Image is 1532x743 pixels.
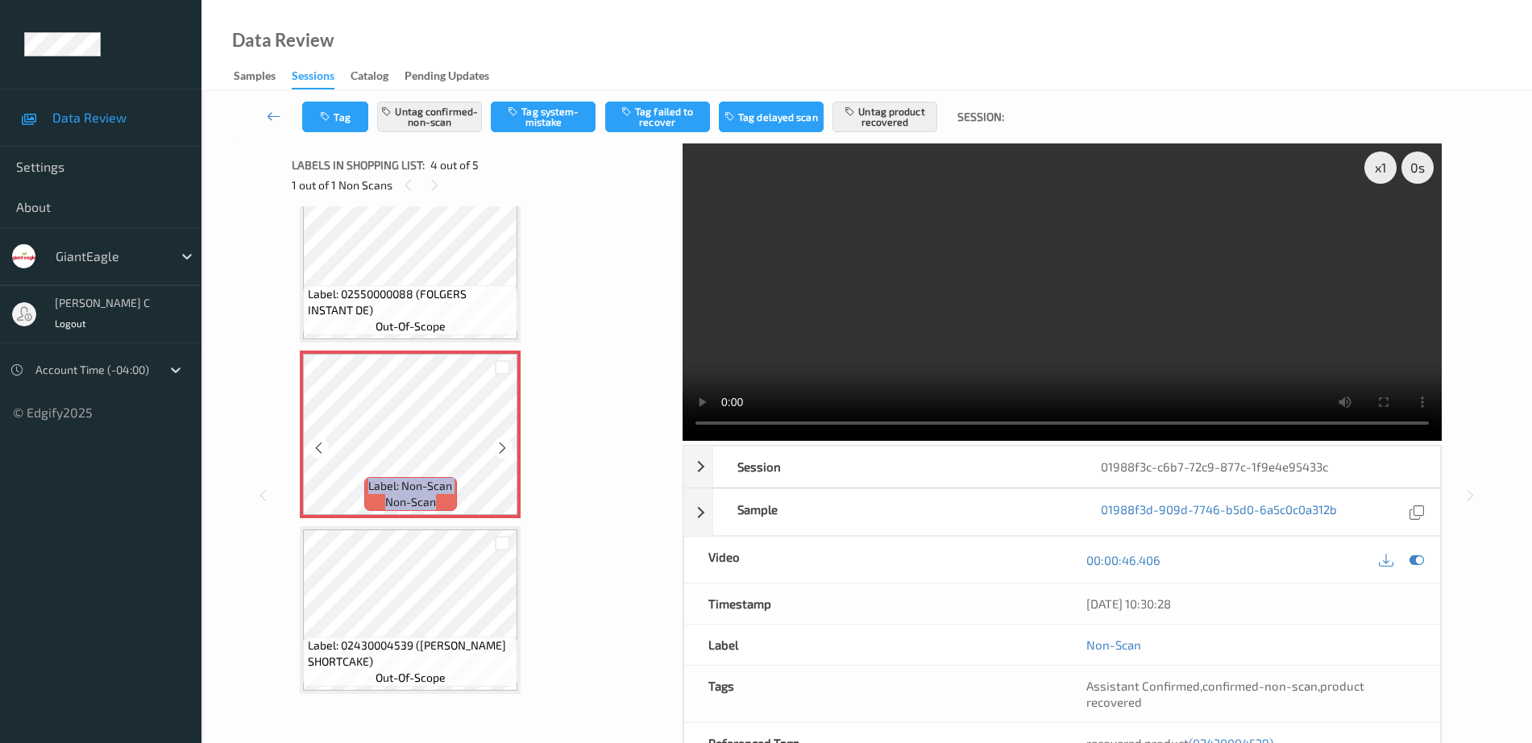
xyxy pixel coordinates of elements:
[1364,152,1397,184] div: x 1
[385,494,436,510] span: non-scan
[1077,446,1440,487] div: 01988f3c-c6b7-72c9-877c-1f9e4e95433c
[1086,596,1416,612] div: [DATE] 10:30:28
[1086,552,1160,568] a: 00:00:46.406
[684,625,1062,665] div: Label
[351,65,405,88] a: Catalog
[605,102,710,132] button: Tag failed to recover
[1086,679,1364,709] span: , ,
[430,157,479,173] span: 4 out of 5
[1086,679,1364,709] span: product recovered
[713,446,1077,487] div: Session
[1202,679,1318,693] span: confirmed-non-scan
[1101,501,1337,523] a: 01988f3d-909d-7746-b5d0-6a5c0c0a312b
[719,102,824,132] button: Tag delayed scan
[234,65,292,88] a: Samples
[1086,637,1141,653] a: Non-Scan
[683,488,1441,536] div: Sample01988f3d-909d-7746-b5d0-6a5c0c0a312b
[684,537,1062,583] div: Video
[713,489,1077,535] div: Sample
[491,102,596,132] button: Tag system-mistake
[308,637,514,670] span: Label: 02430004539 ([PERSON_NAME] SHORTCAKE)
[302,102,368,132] button: Tag
[832,102,937,132] button: Untag product recovered
[377,102,482,132] button: Untag confirmed-non-scan
[684,666,1062,722] div: Tags
[1401,152,1434,184] div: 0 s
[292,157,425,173] span: Labels in shopping list:
[1086,679,1200,693] span: Assistant Confirmed
[376,318,446,334] span: out-of-scope
[308,286,514,318] span: Label: 02550000088 (FOLGERS INSTANT DE)
[234,68,276,88] div: Samples
[292,65,351,89] a: Sessions
[405,65,505,88] a: Pending Updates
[957,109,1004,125] span: Session:
[683,446,1441,488] div: Session01988f3c-c6b7-72c9-877c-1f9e4e95433c
[376,670,446,686] span: out-of-scope
[684,583,1062,624] div: Timestamp
[405,68,489,88] div: Pending Updates
[292,68,334,89] div: Sessions
[368,478,452,494] span: Label: Non-Scan
[292,175,671,195] div: 1 out of 1 Non Scans
[232,32,334,48] div: Data Review
[351,68,388,88] div: Catalog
